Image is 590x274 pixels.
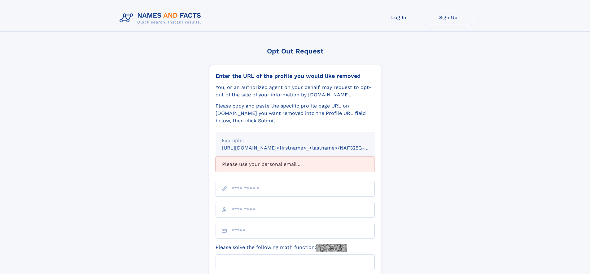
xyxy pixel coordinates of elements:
img: Logo Names and Facts [117,10,206,27]
div: Please copy and paste the specific profile page URL on [DOMAIN_NAME] you want removed into the Pr... [216,102,375,124]
div: Please use your personal email ... [216,157,375,172]
div: You, or an authorized agent on your behalf, may request to opt-out of the sale of your informatio... [216,84,375,99]
div: Example: [222,137,369,144]
div: Enter the URL of the profile you would like removed [216,73,375,79]
small: [URL][DOMAIN_NAME]<firstname>_<lastname>/NAF325G-xxxxxxxx [222,145,387,151]
a: Log In [374,10,424,25]
a: Sign Up [424,10,473,25]
label: Please solve the following math function: [216,244,347,252]
div: Opt Out Request [209,47,381,55]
